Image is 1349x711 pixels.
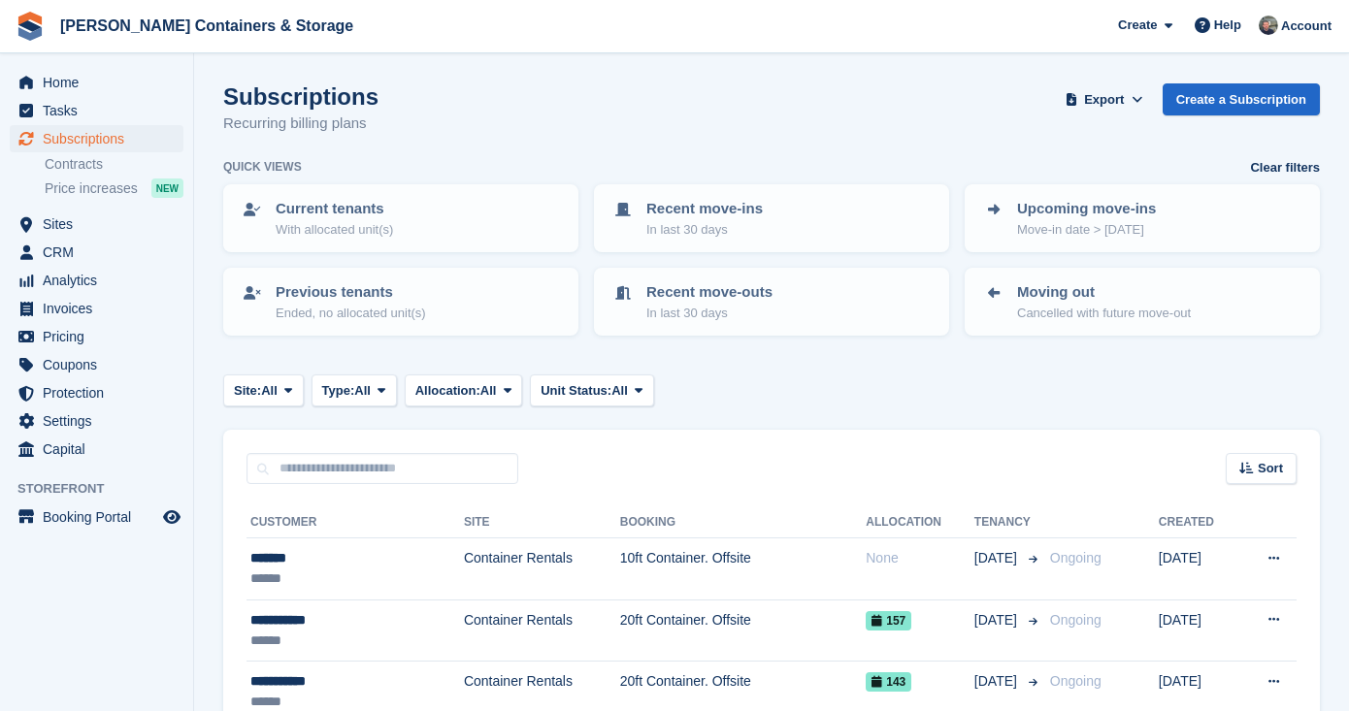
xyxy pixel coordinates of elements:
[1017,281,1191,304] p: Moving out
[223,374,304,406] button: Site: All
[43,503,159,531] span: Booking Portal
[10,351,183,378] a: menu
[10,97,183,124] a: menu
[1050,550,1102,566] span: Ongoing
[596,186,947,250] a: Recent move-ins In last 30 days
[611,381,628,401] span: All
[10,407,183,435] a: menu
[1159,599,1238,662] td: [DATE]
[866,548,974,568] div: None
[10,379,183,406] a: menu
[967,186,1318,250] a: Upcoming move-ins Move-in date > [DATE]
[967,270,1318,334] a: Moving out Cancelled with future move-out
[10,267,183,294] a: menu
[1214,16,1241,35] span: Help
[225,270,576,334] a: Previous tenants Ended, no allocated unit(s)
[52,10,361,42] a: [PERSON_NAME] Containers & Storage
[43,210,159,238] span: Sites
[225,186,576,250] a: Current tenants With allocated unit(s)
[1250,158,1320,178] a: Clear filters
[1259,16,1278,35] img: Adam Greenhalgh
[312,374,397,406] button: Type: All
[620,507,867,538] th: Booking
[1017,198,1156,220] p: Upcoming move-ins
[43,69,159,96] span: Home
[646,304,773,323] p: In last 30 days
[1062,83,1147,115] button: Export
[223,113,378,135] p: Recurring billing plans
[17,479,193,499] span: Storefront
[354,381,371,401] span: All
[646,220,763,240] p: In last 30 days
[45,155,183,174] a: Contracts
[223,158,302,176] h6: Quick views
[160,505,183,529] a: Preview store
[43,323,159,350] span: Pricing
[247,507,464,538] th: Customer
[620,538,867,600] td: 10ft Container. Offsite
[234,381,261,401] span: Site:
[10,323,183,350] a: menu
[43,267,159,294] span: Analytics
[43,125,159,152] span: Subscriptions
[464,538,620,600] td: Container Rentals
[10,210,183,238] a: menu
[322,381,355,401] span: Type:
[10,69,183,96] a: menu
[1258,459,1283,478] span: Sort
[276,220,393,240] p: With allocated unit(s)
[530,374,653,406] button: Unit Status: All
[151,178,183,198] div: NEW
[464,599,620,662] td: Container Rentals
[1084,90,1124,110] span: Export
[1163,83,1320,115] a: Create a Subscription
[1050,612,1102,628] span: Ongoing
[1118,16,1157,35] span: Create
[1017,220,1156,240] p: Move-in date > [DATE]
[1281,16,1332,36] span: Account
[43,295,159,322] span: Invoices
[405,374,523,406] button: Allocation: All
[10,295,183,322] a: menu
[1159,538,1238,600] td: [DATE]
[974,507,1042,538] th: Tenancy
[974,610,1021,630] span: [DATE]
[45,179,138,198] span: Price increases
[43,351,159,378] span: Coupons
[45,178,183,199] a: Price increases NEW
[223,83,378,110] h1: Subscriptions
[43,436,159,463] span: Capital
[415,381,480,401] span: Allocation:
[10,125,183,152] a: menu
[43,239,159,266] span: CRM
[10,503,183,531] a: menu
[276,304,426,323] p: Ended, no allocated unit(s)
[866,507,974,538] th: Allocation
[480,381,497,401] span: All
[16,12,45,41] img: stora-icon-8386f47178a22dfd0bd8f6a31ec36ba5ce8667c1dd55bd0f319d3a0aa187defe.svg
[646,281,773,304] p: Recent move-outs
[596,270,947,334] a: Recent move-outs In last 30 days
[261,381,278,401] span: All
[974,548,1021,568] span: [DATE]
[43,97,159,124] span: Tasks
[866,611,911,630] span: 157
[43,407,159,435] span: Settings
[541,381,611,401] span: Unit Status:
[464,507,620,538] th: Site
[10,436,183,463] a: menu
[974,671,1021,692] span: [DATE]
[620,599,867,662] td: 20ft Container. Offsite
[1159,507,1238,538] th: Created
[276,281,426,304] p: Previous tenants
[276,198,393,220] p: Current tenants
[866,672,911,692] span: 143
[43,379,159,406] span: Protection
[10,239,183,266] a: menu
[1050,673,1102,689] span: Ongoing
[646,198,763,220] p: Recent move-ins
[1017,304,1191,323] p: Cancelled with future move-out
